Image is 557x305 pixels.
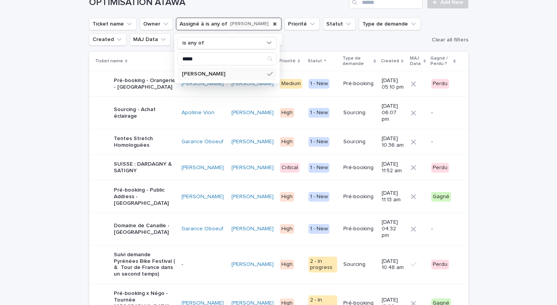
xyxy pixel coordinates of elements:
a: Garance Oboeuf [182,139,223,145]
div: Critical [280,163,300,173]
p: Pré-booking [343,164,375,171]
p: Pré-booking [343,226,375,232]
tr: Sourcing - Achat éclairageApolline Vion [PERSON_NAME] High1 - NewSourcing[DATE] 06:07 pm- [89,97,468,129]
p: - [431,226,456,232]
p: Pré-booking [343,81,375,87]
div: Gagné [431,192,451,202]
tr: Pré-booking - Public Address - [GEOGRAPHIC_DATA][PERSON_NAME] [PERSON_NAME] High1 - NewPré-bookin... [89,180,468,212]
p: Domaine de Canaille - [GEOGRAPHIC_DATA] [114,223,176,236]
p: [DATE] 06:07 pm [382,103,404,122]
p: Ticket name [95,57,123,65]
p: Pré-booking - Orangerie - [GEOGRAPHIC_DATA] [114,77,176,91]
button: Created [89,33,127,46]
p: Type de demande [343,54,372,69]
p: - [182,261,225,268]
button: MAJ Data [130,33,171,46]
button: Type de demande [359,18,421,30]
a: [PERSON_NAME] [231,194,274,200]
div: 1 - New [308,137,329,147]
p: Statut [308,57,322,65]
div: High [280,108,294,118]
div: 2 - In progress [308,257,337,273]
button: Attachments [234,33,283,46]
tr: Suivi demande Pyrénées Bike Festival ( & Tour de France dans un second temps)-[PERSON_NAME] High2... [89,245,468,284]
div: Perdu [431,79,449,89]
tr: Pré-booking - Orangerie - [GEOGRAPHIC_DATA][PERSON_NAME] [PERSON_NAME] Medium1 - NewPré-booking[D... [89,71,468,97]
a: [PERSON_NAME] [182,164,224,171]
p: - [431,139,456,145]
p: Pré-booking - Public Address - [GEOGRAPHIC_DATA] [114,187,176,206]
button: Priorité [284,18,320,30]
p: Sourcing [343,261,375,268]
div: Perdu [431,260,449,269]
p: Suivi demande Pyrénées Bike Festival ( & Tour de France dans un second temps) [114,252,176,278]
p: - [431,110,456,116]
a: [PERSON_NAME] [231,226,274,232]
p: [DATE] 05:10 pm [382,77,404,91]
div: 1 - New [308,79,329,89]
p: [PERSON_NAME] [182,71,264,77]
div: Search [177,52,276,65]
a: [PERSON_NAME] [231,261,274,268]
a: [PERSON_NAME] [231,81,274,87]
a: [PERSON_NAME] [231,164,274,171]
tr: Domaine de Canaille - [GEOGRAPHIC_DATA]Garance Oboeuf [PERSON_NAME] High1 - NewPré-booking[DATE] ... [89,213,468,245]
div: 1 - New [308,224,329,234]
div: 1 - New [308,108,329,118]
div: High [280,260,294,269]
p: Sourcing [343,139,375,145]
p: [DATE] 11:52 am [382,161,404,174]
p: SUISSE : DARDAGNY & SATIGNY [114,161,176,174]
p: Created [381,57,399,65]
tr: Tentes Stretch HomologuéesGarance Oboeuf [PERSON_NAME] High1 - NewSourcing[DATE] 10:36 am- [89,129,468,155]
p: [DATE] 10:36 am [382,135,404,149]
p: [DATE] 10:48 am [382,258,404,271]
p: Gagné / Perdu ? [430,54,451,69]
div: High [280,137,294,147]
p: [DATE] 11:13 am [382,190,404,203]
button: Clear all filters [428,34,468,46]
div: High [280,192,294,202]
div: Perdu [431,163,449,173]
p: is any of [182,40,204,46]
span: Clear all filters [432,37,468,43]
a: [PERSON_NAME] [182,194,224,200]
a: [PERSON_NAME] [231,139,274,145]
p: MAJ Data [410,54,422,69]
div: High [280,224,294,234]
p: Priorité [279,57,296,65]
button: Owner [140,18,173,30]
input: Search [178,53,276,65]
p: Pré-booking [343,194,375,200]
a: Apolline Vion [182,110,214,116]
p: Sourcing [343,110,375,116]
button: Statut [323,18,356,30]
p: [DATE] 04:32 pm [382,219,404,238]
p: Tentes Stretch Homologuées [114,135,176,149]
a: [PERSON_NAME] [182,81,224,87]
div: 1 - New [308,192,329,202]
button: Assigné à [176,18,281,30]
div: Medium [280,79,302,89]
button: Gagné / Perdu ? [174,33,231,46]
button: Ticket name [89,18,137,30]
div: 1 - New [308,163,329,173]
a: [PERSON_NAME] [231,110,274,116]
p: Sourcing - Achat éclairage [114,106,176,120]
tr: SUISSE : DARDAGNY & SATIGNY[PERSON_NAME] [PERSON_NAME] Critical1 - NewPré-booking[DATE] 11:52 amP... [89,155,468,181]
a: Garance Oboeuf [182,226,223,232]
